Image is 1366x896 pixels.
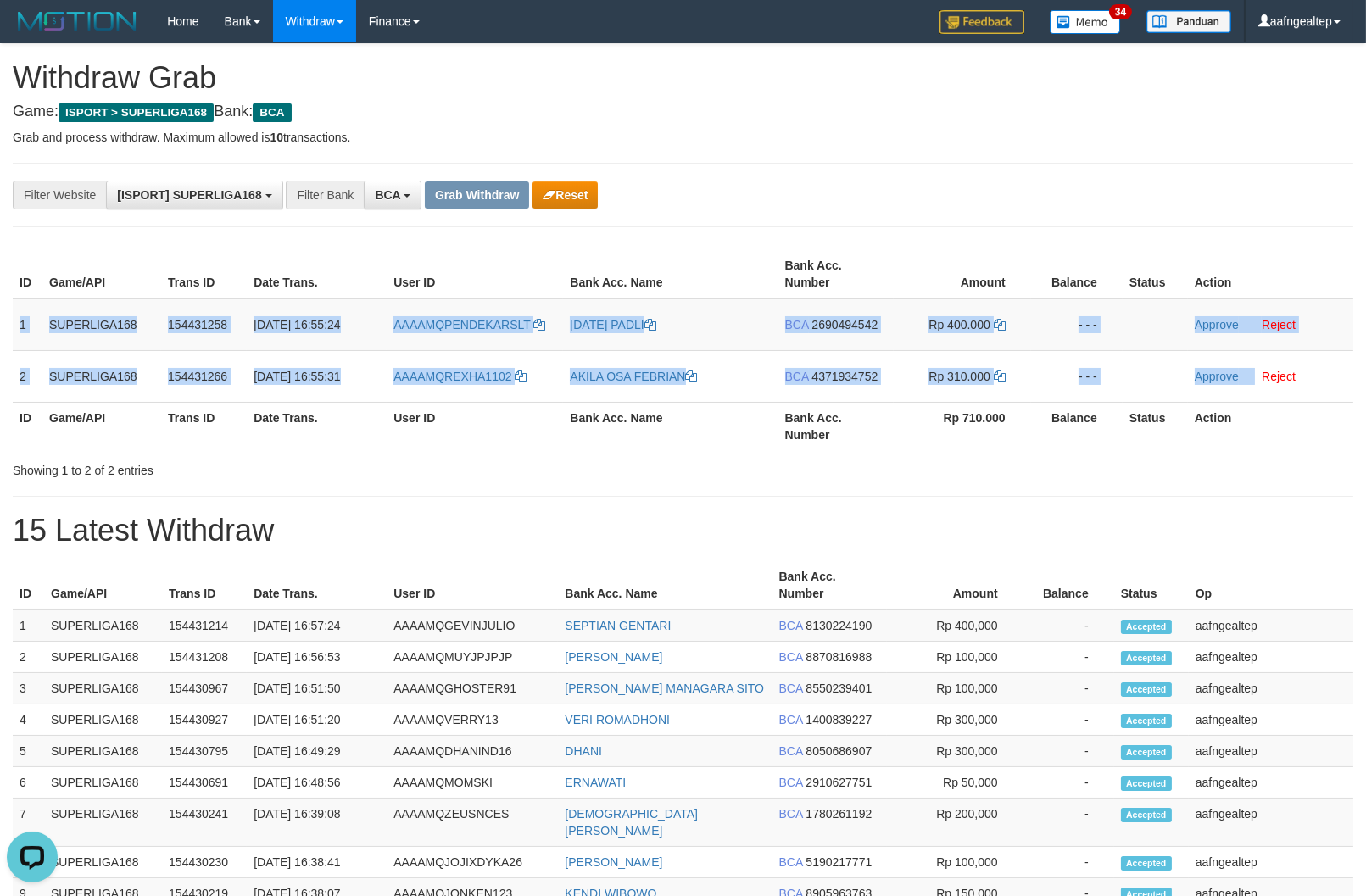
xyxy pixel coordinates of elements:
[387,250,563,298] th: User ID
[887,799,1023,847] td: Rp 200,000
[162,767,247,799] td: 154430691
[1023,736,1114,767] td: -
[1121,651,1172,665] span: Accepted
[1121,856,1172,871] span: Accepted
[247,609,387,642] td: [DATE] 16:57:24
[13,103,1353,120] h4: Game: Bank:
[247,736,387,767] td: [DATE] 16:49:29
[247,767,387,799] td: [DATE] 16:48:56
[44,609,162,642] td: SUPERLIGA168
[1114,561,1189,609] th: Status
[13,642,44,673] td: 2
[1188,402,1353,450] th: Action
[42,250,161,298] th: Game/API
[1121,808,1172,822] span: Accepted
[162,736,247,767] td: 154430795
[1031,298,1123,351] td: - - -
[1023,847,1114,878] td: -
[811,370,878,383] span: Copy 4371934752 to clipboard
[1031,402,1123,450] th: Balance
[1195,370,1239,383] a: Approve
[44,767,162,799] td: SUPERLIGA168
[106,181,282,209] button: [ISPORT] SUPERLIGA168
[779,744,803,758] span: BCA
[1195,318,1239,331] a: Approve
[1262,318,1296,331] a: Reject
[887,767,1023,799] td: Rp 50,000
[387,847,558,878] td: AAAAMQJOJIXDYKA26
[994,318,1006,331] a: Copy 400000 to clipboard
[1031,350,1123,402] td: - - -
[887,642,1023,673] td: Rp 100,000
[1262,370,1296,383] a: Reject
[806,650,872,664] span: Copy 8870816988 to clipboard
[13,455,556,479] div: Showing 1 to 2 of 2 entries
[994,370,1006,383] a: Copy 310000 to clipboard
[162,847,247,878] td: 154430230
[247,704,387,736] td: [DATE] 16:51:20
[928,370,990,383] span: Rp 310.000
[13,298,42,351] td: 1
[887,673,1023,704] td: Rp 100,000
[565,682,764,695] a: [PERSON_NAME] MANAGARA SITO
[270,131,283,144] strong: 10
[1121,776,1172,791] span: Accepted
[1189,799,1353,847] td: aafngealtep
[779,855,803,869] span: BCA
[806,682,872,695] span: Copy 8550239401 to clipboard
[785,370,809,383] span: BCA
[168,318,227,331] span: 154431258
[1109,4,1132,19] span: 34
[1189,736,1353,767] td: aafngealtep
[1023,561,1114,609] th: Balance
[565,713,670,726] a: VERI ROMADHONI
[393,318,545,331] a: AAAAMQPENDEKARSLT
[779,807,803,821] span: BCA
[162,609,247,642] td: 154431214
[13,402,42,450] th: ID
[887,561,1023,609] th: Amount
[387,642,558,673] td: AAAAMQMUYJPJPJP
[44,736,162,767] td: SUPERLIGA168
[13,61,1353,95] h1: Withdraw Grab
[364,181,421,209] button: BCA
[779,682,803,695] span: BCA
[558,561,772,609] th: Bank Acc. Name
[59,103,214,122] span: ISPORT > SUPERLIGA168
[1123,250,1188,298] th: Status
[806,855,872,869] span: Copy 5190217771 to clipboard
[254,370,340,383] span: [DATE] 16:55:31
[247,561,387,609] th: Date Trans.
[565,776,626,789] a: ERNAWATI
[162,673,247,704] td: 154430967
[565,650,662,664] a: [PERSON_NAME]
[563,402,778,450] th: Bank Acc. Name
[393,370,511,383] span: AAAAMQREXHA1102
[894,402,1031,450] th: Rp 710.000
[253,103,291,122] span: BCA
[1031,250,1123,298] th: Balance
[779,619,803,632] span: BCA
[785,318,809,331] span: BCA
[887,609,1023,642] td: Rp 400,000
[387,609,558,642] td: AAAAMQGEVINJULIO
[44,847,162,878] td: SUPERLIGA168
[928,318,990,331] span: Rp 400.000
[13,767,44,799] td: 6
[247,250,387,298] th: Date Trans.
[387,736,558,767] td: AAAAMQDHANIND16
[1189,673,1353,704] td: aafngealtep
[806,619,872,632] span: Copy 8130224190 to clipboard
[1189,642,1353,673] td: aafngealtep
[806,713,872,726] span: Copy 1400839227 to clipboard
[168,370,227,383] span: 154431266
[570,370,697,383] a: AKILA OSA FEBRIAN
[1023,609,1114,642] td: -
[387,767,558,799] td: AAAAMQMOMSKI
[1121,682,1172,697] span: Accepted
[13,514,1353,548] h1: 15 Latest Withdraw
[779,650,803,664] span: BCA
[778,250,894,298] th: Bank Acc. Number
[13,704,44,736] td: 4
[1023,767,1114,799] td: -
